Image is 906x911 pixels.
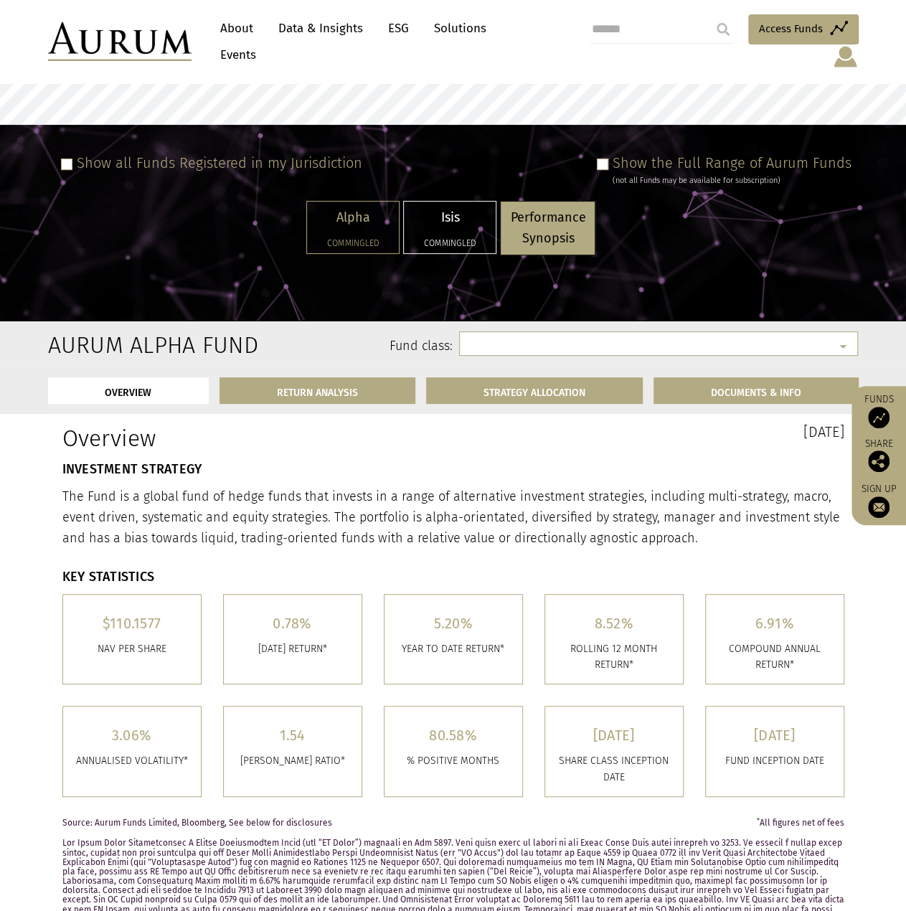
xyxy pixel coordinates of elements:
[556,616,672,631] h5: 8.52%
[235,641,351,657] p: [DATE] RETURN*
[381,15,416,42] a: ESG
[48,331,165,359] h2: Aurum Alpha Fund
[62,461,202,477] strong: INVESTMENT STRATEGY
[717,728,833,742] h5: [DATE]
[74,641,190,657] p: Nav per share
[62,569,155,585] strong: KEY STATISTICS
[859,393,899,428] a: Funds
[187,337,453,356] label: Fund class:
[271,15,370,42] a: Data & Insights
[717,641,833,674] p: COMPOUND ANNUAL RETURN*
[510,207,585,249] p: Performance Synopsis
[759,20,823,37] span: Access Funds
[859,483,899,518] a: Sign up
[556,753,672,785] p: SHARE CLASS INCEPTION DATE
[748,14,859,44] a: Access Funds
[316,239,390,247] h5: Commingled
[395,641,511,657] p: YEAR TO DATE RETURN*
[62,818,332,828] span: Source: Aurum Funds Limited, Bloomberg, See below for disclosures
[77,154,362,171] label: Show all Funds Registered in my Jurisdiction
[62,486,844,548] p: The Fund is a global fund of hedge funds that invests in a range of alternative investment strate...
[556,728,672,742] h5: [DATE]
[235,616,351,631] h5: 0.78%
[832,44,859,69] img: account-icon.svg
[464,425,844,439] h3: [DATE]
[868,496,890,518] img: Sign up to our newsletter
[613,174,851,187] div: (not all Funds may be available for subscription)
[235,753,351,769] p: [PERSON_NAME] RATIO*
[235,728,351,742] h5: 1.54
[395,753,511,769] p: % POSITIVE MONTHS
[868,450,890,472] img: Share this post
[859,439,899,472] div: Share
[613,154,851,171] label: Show the Full Range of Aurum Funds
[413,207,486,228] p: Isis
[395,728,511,742] h5: 80.58%
[220,377,415,404] a: RETURN ANALYSIS
[62,425,443,452] h1: Overview
[74,753,190,769] p: ANNUALISED VOLATILITY*
[717,616,833,631] h5: 6.91%
[213,15,260,42] a: About
[395,616,511,631] h5: 5.20%
[48,22,192,61] img: Aurum
[427,15,494,42] a: Solutions
[757,818,844,828] span: All figures net of fees
[653,377,859,404] a: DOCUMENTS & INFO
[413,239,486,247] h5: Commingled
[717,753,833,769] p: FUND INCEPTION DATE
[74,728,190,742] h5: 3.06%
[316,207,390,228] p: Alpha
[868,407,890,428] img: Access Funds
[74,616,190,631] h5: $110.1577
[426,377,643,404] a: STRATEGY ALLOCATION
[556,641,672,674] p: ROLLING 12 MONTH RETURN*
[709,15,737,44] input: Submit
[213,42,256,68] a: Events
